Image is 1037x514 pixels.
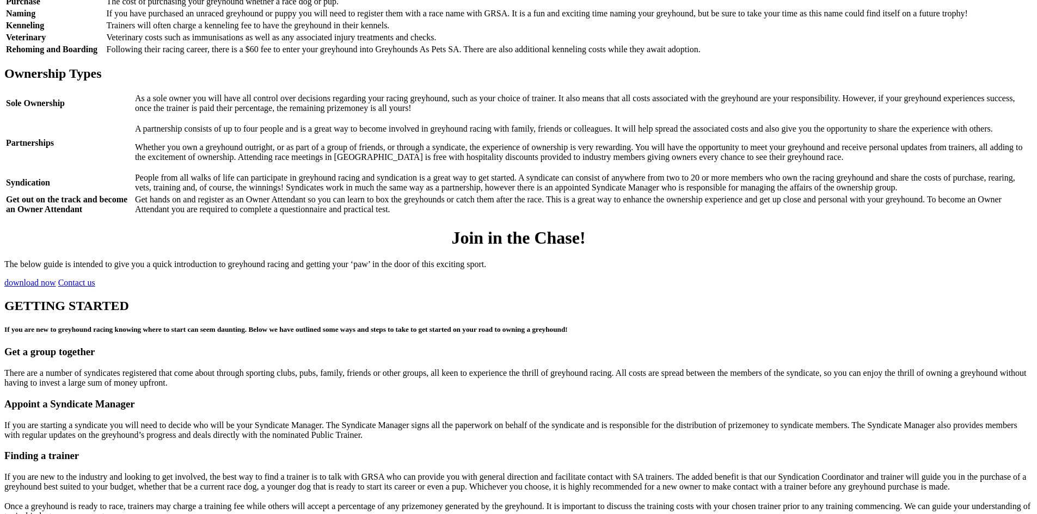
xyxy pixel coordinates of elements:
h3: Finding a trainer [4,450,1033,462]
td: Following their racing career, there is a $60 fee to enter your greyhound into Greyhounds As Pets... [106,44,1032,55]
strong: Kenneling [6,21,44,30]
h2: Ownership Types [4,66,1033,81]
h3: Appoint a Syndicate Manager [4,398,1033,410]
strong: Veterinary [6,33,46,42]
p: There are a number of syndicates registered that come about through sporting clubs, pubs, family,... [4,368,1033,388]
strong: Syndication [6,178,50,187]
h5: If you are new to greyhound racing knowing where to start can seem daunting. Below we have outlin... [4,325,1033,334]
p: If you are starting a syndicate you will need to decide who will be your Syndicate Manager. The S... [4,420,1033,440]
h3: Get a group together [4,346,1033,358]
strong: Get out on the track and become an Owner Attendant [6,195,127,214]
strong: Rehoming and Boarding [6,45,97,54]
a: Contact us [58,278,95,287]
td: If you have purchased an unraced greyhound or puppy you will need to register them with a race na... [106,8,1032,19]
strong: Naming [6,9,35,18]
td: Trainers will often charge a kenneling fee to have the greyhound in their kennels. [106,20,1032,31]
h1: Join in the Chase! [4,228,1033,248]
p: The below guide is intended to give you a quick introduction to greyhound racing and getting your... [4,259,1033,269]
p: Whether you own a greyhound outright, or as part of a group of friends, or through a syndicate, t... [135,143,1031,162]
a: download now [4,278,56,287]
td: As a sole owner you will have all control over decisions regarding your racing greyhound, such as... [134,93,1032,114]
h2: GETTING STARTED [4,299,1033,313]
strong: Partnerships [6,138,54,147]
td: Get hands on and register as an Owner Attendant so you can learn to box the greyhounds or catch t... [134,194,1032,215]
td: Veterinary costs such as immunisations as well as any associated injury treatments and checks. [106,32,1032,43]
strong: Sole Ownership [6,98,65,108]
td: People from all walks of life can participate in greyhound racing and syndication is a great way ... [134,172,1032,193]
p: A partnership consists of up to four people and is a great way to become involved in greyhound ra... [135,124,1031,134]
